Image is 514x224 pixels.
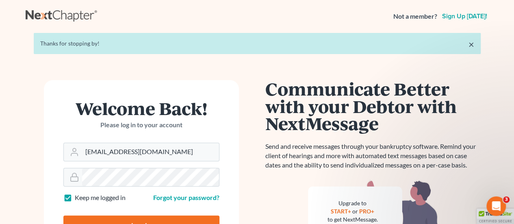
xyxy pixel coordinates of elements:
p: Please log in to your account [63,120,219,130]
div: to get NextMessage. [327,215,378,224]
div: TrustedSite Certified [477,209,514,224]
label: Keep me logged in [75,193,126,202]
a: START+ [331,208,351,215]
strong: Not a member? [393,12,437,21]
a: Sign up [DATE]! [440,13,489,20]
div: Thanks for stopping by! [40,39,474,48]
a: Forgot your password? [153,194,219,201]
input: Email Address [82,143,219,161]
h1: Communicate Better with your Debtor with NextMessage [265,80,481,132]
iframe: Intercom notifications message [351,145,514,202]
div: Upgrade to [327,199,378,207]
span: 3 [503,196,510,203]
span: or [352,208,358,215]
iframe: Intercom live chat [486,196,506,216]
p: Send and receive messages through your bankruptcy software. Remind your client of hearings and mo... [265,142,481,170]
a: × [468,39,474,49]
h1: Welcome Back! [63,100,219,117]
a: PRO+ [359,208,374,215]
